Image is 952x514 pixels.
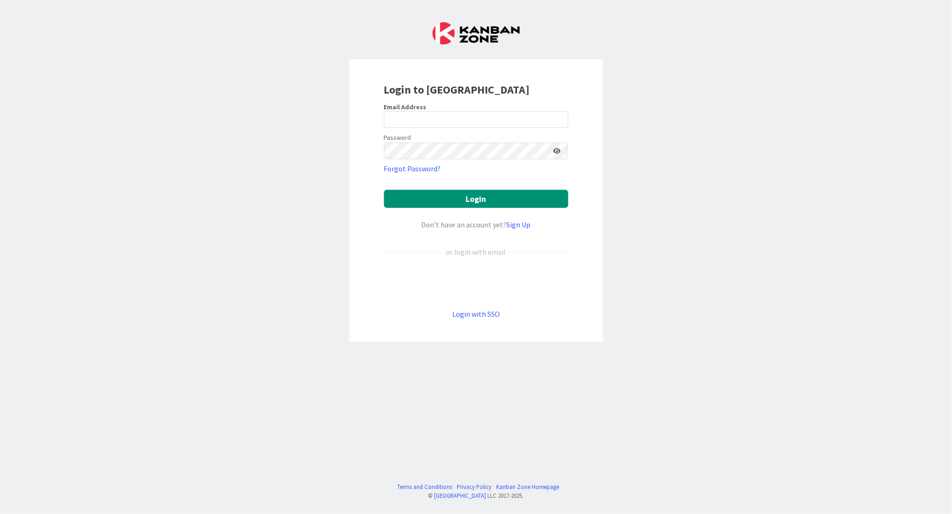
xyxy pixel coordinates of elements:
[397,483,452,491] a: Terms and Conditions
[392,491,560,500] div: © LLC 2017- 2025 .
[452,309,500,319] a: Login with SSO
[384,82,530,97] b: Login to [GEOGRAPHIC_DATA]
[435,492,486,499] a: [GEOGRAPHIC_DATA]
[384,133,411,143] label: Password
[457,483,492,491] a: Privacy Policy
[433,22,520,44] img: Kanban Zone
[384,219,568,230] div: Don’t have an account yet?
[507,220,531,229] a: Sign Up
[384,163,441,174] a: Forgot Password?
[384,190,568,208] button: Login
[384,103,427,111] label: Email Address
[444,246,509,257] div: or login with email
[496,483,560,491] a: Kanban Zone Homepage
[379,273,573,293] iframe: Sign in with Google Button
